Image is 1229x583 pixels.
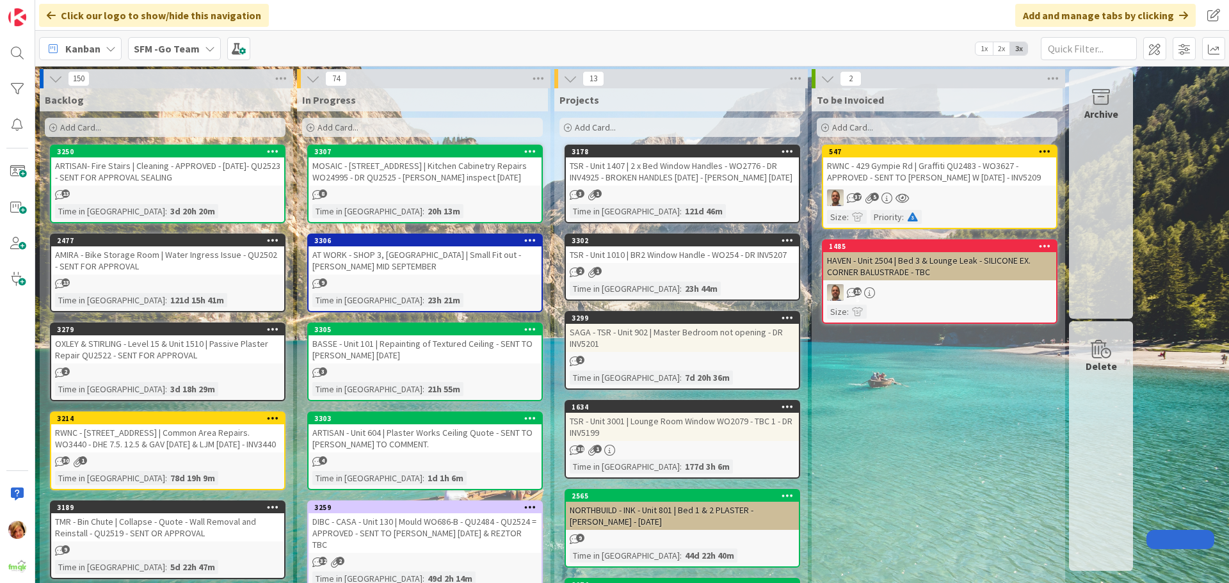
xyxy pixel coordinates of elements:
[314,147,542,156] div: 3307
[823,189,1056,206] div: SD
[314,236,542,245] div: 3306
[871,210,902,224] div: Priority
[51,502,284,541] div: 3189TMR - Bin Chute | Collapse - Quote - Wall Removal and Reinstall - QU2519 - SENT OR APPROVAL
[566,401,799,413] div: 1634
[8,8,26,26] img: Visit kanbanzone.com
[682,548,737,563] div: 44d 22h 40m
[847,210,849,224] span: :
[682,282,721,296] div: 23h 44m
[566,312,799,352] div: 3299SAGA - TSR - Unit 902 | Master Bedroom not opening - DR INV5201
[55,293,165,307] div: Time in [GEOGRAPHIC_DATA]
[317,122,358,133] span: Add Card...
[565,400,800,479] a: 1634TSR - Unit 3001 | Lounge Room Window WO2079 - TBC 1 - DR INV5199Time in [GEOGRAPHIC_DATA]:177...
[572,491,799,500] div: 2565
[57,236,284,245] div: 2477
[51,413,284,452] div: 3214RWNC - [STREET_ADDRESS] | Common Area Repairs. WO3440 - DHE 7.5. 12.5 & GAV [DATE] & LJM [DAT...
[422,204,424,218] span: :
[79,456,87,465] span: 1
[165,471,167,485] span: :
[55,382,165,396] div: Time in [GEOGRAPHIC_DATA]
[319,456,327,465] span: 4
[593,267,602,275] span: 1
[566,324,799,352] div: SAGA - TSR - Unit 902 | Master Bedroom not opening - DR INV5201
[309,424,542,452] div: ARTISAN - Unit 604 | Plaster Works Ceiling Quote - SENT TO [PERSON_NAME] TO COMMENT.
[576,189,584,198] span: 3
[60,122,101,133] span: Add Card...
[61,189,70,198] span: 13
[39,4,269,27] div: Click our logo to show/hide this navigation
[167,204,218,218] div: 3d 20h 20m
[55,471,165,485] div: Time in [GEOGRAPHIC_DATA]
[312,204,422,218] div: Time in [GEOGRAPHIC_DATA]
[1041,37,1137,60] input: Quick Filter...
[8,521,26,539] img: KD
[68,71,90,86] span: 150
[422,471,424,485] span: :
[51,146,284,186] div: 3250ARTISAN- Fire Stairs | Cleaning - APPROVED - [DATE]- QU2523 - SENT FOR APPROVAL SEALING
[829,242,1056,251] div: 1485
[817,93,884,106] span: To be Invoiced
[902,210,904,224] span: :
[827,189,844,206] img: SD
[853,287,862,296] span: 155
[319,367,327,376] span: 3
[827,305,847,319] div: Size
[422,293,424,307] span: :
[566,157,799,186] div: TSR - Unit 1407 | 2 x Bed Window Handles - WO2776 - DR INV4925 - BROKEN HANDLES [DATE] - [PERSON_...
[572,314,799,323] div: 3299
[51,513,284,541] div: TMR - Bin Chute | Collapse - Quote - Wall Removal and Reinstall - QU2519 - SENT OR APPROVAL
[51,413,284,424] div: 3214
[65,41,100,56] span: Kanban
[840,71,862,86] span: 2
[566,401,799,441] div: 1634TSR - Unit 3001 | Lounge Room Window WO2079 - TBC 1 - DR INV5199
[823,146,1056,186] div: 547RWNC - 429 Gympie Rd | Graffiti QU2483 - WO3627 - APPROVED - SENT TO [PERSON_NAME] W [DATE] - ...
[309,335,542,363] div: BASSE - Unit 101 | Repainting of Textured Ceiling - SENT TO [PERSON_NAME] [DATE]
[51,324,284,363] div: 3279OXLEY & STIRLING - Level 15 & Unit 1510 | Passive Plaster Repair QU2522 - SENT FOR APPROVAL
[575,122,616,133] span: Add Card...
[309,235,542,246] div: 3306
[424,204,463,218] div: 20h 13m
[50,145,285,223] a: 3250ARTISAN- Fire Stairs | Cleaning - APPROVED - [DATE]- QU2523 - SENT FOR APPROVAL SEALINGTime i...
[167,560,218,574] div: 5d 22h 47m
[312,471,422,485] div: Time in [GEOGRAPHIC_DATA]
[570,204,680,218] div: Time in [GEOGRAPHIC_DATA]
[559,93,599,106] span: Projects
[832,122,873,133] span: Add Card...
[424,293,463,307] div: 23h 21m
[680,459,682,474] span: :
[57,325,284,334] div: 3279
[682,459,733,474] div: 177d 3h 6m
[853,193,862,201] span: 37
[165,560,167,574] span: :
[312,382,422,396] div: Time in [GEOGRAPHIC_DATA]
[319,189,327,198] span: 8
[309,513,542,553] div: DIBC - CASA - Unit 130 | Mould WO686-B - QU2484 - QU2524 = APPROVED - SENT TO [PERSON_NAME] [DATE...
[309,413,542,424] div: 3303
[55,204,165,218] div: Time in [GEOGRAPHIC_DATA]
[50,234,285,312] a: 2477AMIRA - Bike Storage Room | Water Ingress Issue - QU2502 - SENT FOR APPROVALTime in [GEOGRAPH...
[822,145,1057,229] a: 547RWNC - 429 Gympie Rd | Graffiti QU2483 - WO3627 - APPROVED - SENT TO [PERSON_NAME] W [DATE] - ...
[8,557,26,575] img: avatar
[319,557,327,565] span: 32
[593,189,602,198] span: 1
[976,42,993,55] span: 1x
[134,42,200,55] b: SFM -Go Team
[307,323,543,401] a: 3305BASSE - Unit 101 | Repainting of Textured Ceiling - SENT TO [PERSON_NAME] [DATE]Time in [GEOG...
[55,560,165,574] div: Time in [GEOGRAPHIC_DATA]
[682,204,726,218] div: 121d 46m
[51,146,284,157] div: 3250
[57,414,284,423] div: 3214
[565,489,800,568] a: 2565NORTHBUILD - INK - Unit 801 | Bed 1 & 2 PLASTER - [PERSON_NAME] - [DATE]Time in [GEOGRAPHIC_D...
[680,204,682,218] span: :
[823,284,1056,301] div: SD
[576,267,584,275] span: 2
[680,371,682,385] span: :
[582,71,604,86] span: 13
[165,204,167,218] span: :
[309,235,542,275] div: 3306AT WORK - SHOP 3, [GEOGRAPHIC_DATA] | Small Fit out - [PERSON_NAME] MID SEPTEMBER
[61,367,70,376] span: 2
[309,324,542,335] div: 3305
[51,246,284,275] div: AMIRA - Bike Storage Room | Water Ingress Issue - QU2502 - SENT FOR APPROVAL
[566,490,799,530] div: 2565NORTHBUILD - INK - Unit 801 | Bed 1 & 2 PLASTER - [PERSON_NAME] - [DATE]
[165,293,167,307] span: :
